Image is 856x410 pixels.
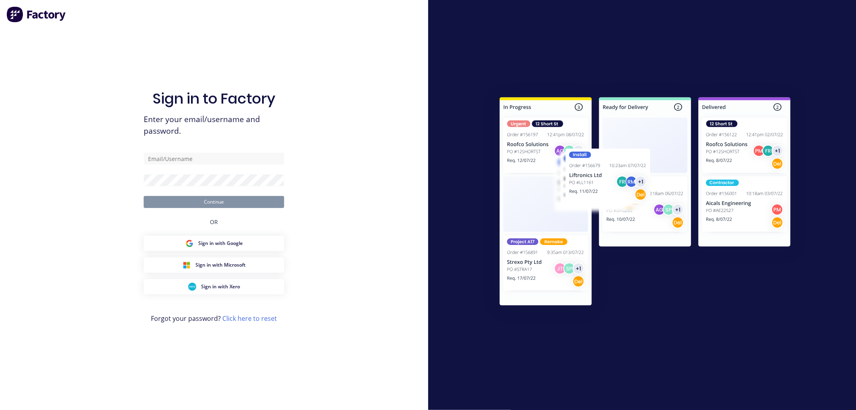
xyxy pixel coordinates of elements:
span: Sign in with Microsoft [195,261,246,269]
div: OR [210,208,218,236]
span: Sign in with Google [198,240,243,247]
img: Microsoft Sign in [183,261,191,269]
button: Google Sign inSign in with Google [144,236,284,251]
button: Microsoft Sign inSign in with Microsoft [144,257,284,273]
h1: Sign in to Factory [152,90,275,107]
img: Google Sign in [185,239,193,247]
button: Xero Sign inSign in with Xero [144,279,284,294]
button: Continue [144,196,284,208]
img: Sign in [482,81,808,324]
span: Enter your email/username and password. [144,114,284,137]
a: Click here to reset [222,314,277,323]
img: Factory [6,6,67,22]
img: Xero Sign in [188,283,196,291]
span: Forgot your password? [151,314,277,323]
span: Sign in with Xero [201,283,240,290]
input: Email/Username [144,153,284,165]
